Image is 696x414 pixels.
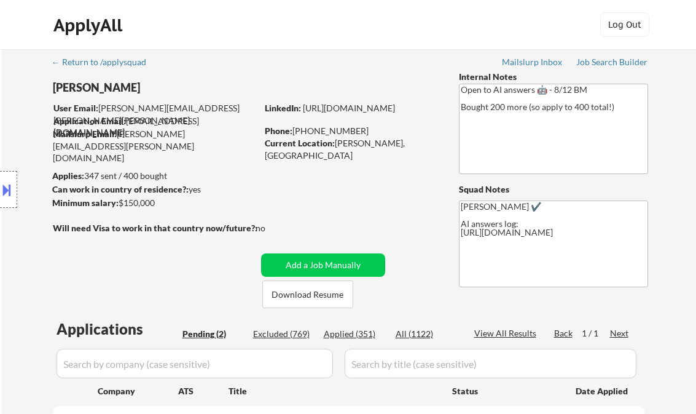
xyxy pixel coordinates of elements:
div: Pending (2) [182,328,244,340]
div: ATS [178,385,229,397]
div: View All Results [474,327,540,340]
button: Add a Job Manually [261,253,385,277]
div: Internal Notes [459,71,648,83]
input: Search by company (case sensitive) [57,349,333,378]
a: ← Return to /applysquad [52,57,158,70]
div: Applied (351) [324,328,385,340]
button: Download Resume [262,281,353,308]
div: Job Search Builder [576,58,648,66]
div: Back [554,327,574,340]
strong: Current Location: [265,138,335,148]
div: Excluded (769) [253,328,315,340]
div: Status [452,380,558,402]
div: Title [229,385,440,397]
a: Mailslurp Inbox [502,57,563,70]
div: [PHONE_NUMBER] [265,125,439,137]
a: Job Search Builder [576,57,648,70]
div: ApplyAll [53,15,126,36]
div: Company [98,385,178,397]
div: Mailslurp Inbox [502,58,563,66]
a: [URL][DOMAIN_NAME] [303,103,395,113]
input: Search by title (case sensitive) [345,349,636,378]
div: Applications [57,322,178,336]
div: Squad Notes [459,183,648,196]
strong: LinkedIn: [265,103,301,113]
strong: Phone: [265,125,292,136]
div: Next [610,327,630,340]
button: Log Out [600,12,649,37]
div: All (1122) [396,328,457,340]
div: no [256,222,291,234]
div: Date Applied [576,385,630,397]
div: 1 / 1 [582,327,610,340]
div: [PERSON_NAME], [GEOGRAPHIC_DATA] [265,137,439,161]
div: ← Return to /applysquad [52,58,158,66]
